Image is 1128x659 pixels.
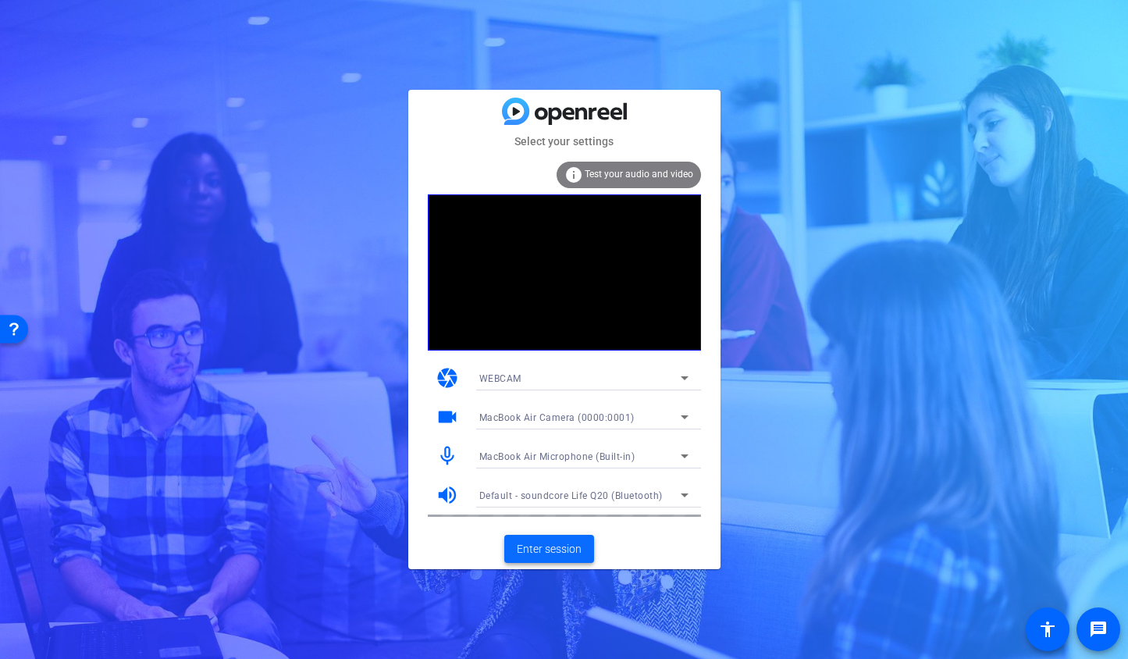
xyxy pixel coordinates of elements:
[502,98,627,125] img: blue-gradient.svg
[585,169,693,180] span: Test your audio and video
[479,490,663,501] span: Default - soundcore Life Q20 (Bluetooth)
[408,133,721,150] mat-card-subtitle: Select your settings
[1089,620,1108,639] mat-icon: message
[479,373,521,384] span: WEBCAM
[436,405,459,429] mat-icon: videocam
[436,444,459,468] mat-icon: mic_none
[517,541,582,557] span: Enter session
[479,412,635,423] span: MacBook Air Camera (0000:0001)
[564,166,583,184] mat-icon: info
[479,451,635,462] span: MacBook Air Microphone (Built-in)
[504,535,594,563] button: Enter session
[436,366,459,390] mat-icon: camera
[436,483,459,507] mat-icon: volume_up
[1038,620,1057,639] mat-icon: accessibility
